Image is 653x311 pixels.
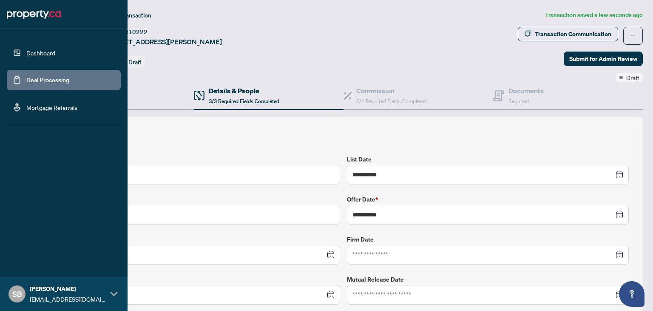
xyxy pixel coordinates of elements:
[58,195,340,204] label: Unit/Lot Number
[569,52,637,66] span: Submit for Admin Review
[26,104,77,111] a: Mortgage Referrals
[106,12,151,19] span: View Transaction
[128,28,148,36] span: 10222
[209,98,279,104] span: 3/3 Required Fields Completed
[626,73,639,82] span: Draft
[508,98,529,104] span: Required
[619,281,644,307] button: Open asap
[58,235,340,244] label: Closing Date
[630,33,636,39] span: ellipsis
[508,86,544,96] h4: Documents
[58,131,629,144] h2: Trade Details
[12,288,22,300] span: SB
[58,155,340,164] label: Accepted Price
[545,10,643,20] article: Transaction saved a few seconds ago
[356,98,427,104] span: 0/1 Required Fields Completed
[347,195,629,204] label: Offer Date
[7,8,61,21] img: logo
[564,52,643,66] button: Submit for Admin Review
[347,155,629,164] label: List Date
[58,275,340,284] label: Conditional Date
[128,58,142,66] span: Draft
[347,275,629,284] label: Mutual Release Date
[26,76,69,84] a: Deal Processing
[535,27,611,41] div: Transaction Communication
[518,27,618,41] button: Transaction Communication
[347,235,629,244] label: Firm Date
[356,86,427,96] h4: Commission
[30,284,106,294] span: [PERSON_NAME]
[209,86,279,96] h4: Details & People
[30,294,106,304] span: [EMAIL_ADDRESS][DOMAIN_NAME]
[26,49,55,57] a: Dashboard
[105,37,222,47] span: [STREET_ADDRESS][PERSON_NAME]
